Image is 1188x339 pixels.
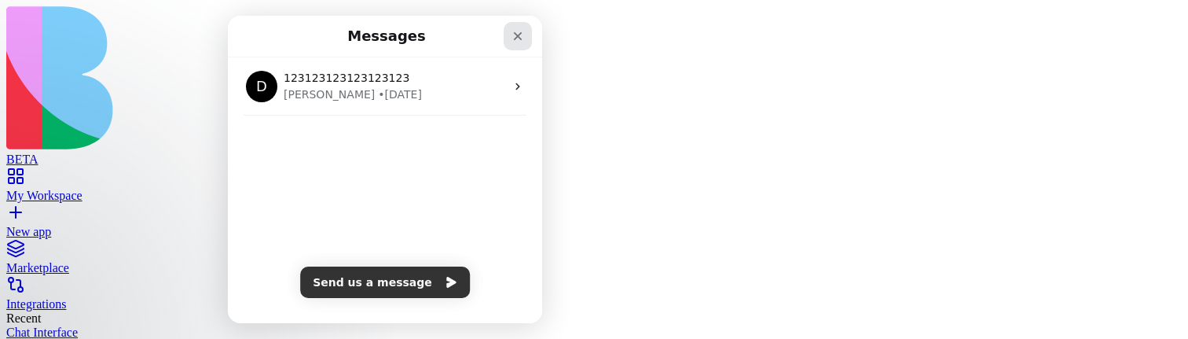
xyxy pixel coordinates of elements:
a: My Workspace [6,175,1182,203]
iframe: Intercom live chat [228,16,542,323]
a: BETA [6,138,1182,167]
div: BETA [6,153,1182,167]
div: New app [6,225,1182,239]
a: Integrations [6,283,1182,311]
span: Recent [6,311,41,325]
div: Integrations [6,297,1182,311]
a: New app [6,211,1182,239]
div: Marketplace [6,261,1182,275]
a: Marketplace [6,247,1182,275]
img: logo [6,6,638,149]
div: My Workspace [6,189,1182,203]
